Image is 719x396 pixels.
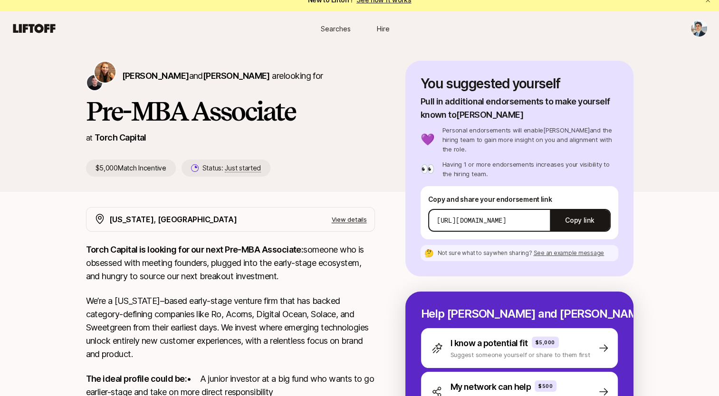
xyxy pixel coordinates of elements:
[109,213,237,226] p: [US_STATE], [GEOGRAPHIC_DATA]
[437,216,507,225] p: [URL][DOMAIN_NAME]
[691,20,707,37] img: George Assaf
[203,71,270,81] span: [PERSON_NAME]
[451,337,528,350] p: I know a potential fit
[122,71,189,81] span: [PERSON_NAME]
[312,20,360,38] a: Searches
[421,307,618,321] p: Help [PERSON_NAME] and [PERSON_NAME] hire
[442,125,618,154] p: Personal endorsements will enable [PERSON_NAME] and the hiring team to gain more insight on you a...
[86,160,176,177] p: $5,000 Match Incentive
[377,24,390,34] span: Hire
[451,350,590,359] p: Suggest someone yourself or share to them first
[86,132,93,144] p: at
[87,75,102,90] img: Christopher Harper
[690,20,708,37] button: George Assaf
[332,215,367,224] p: View details
[86,97,375,125] h1: Pre-MBA Associate
[202,162,261,174] p: Status:
[424,249,434,257] p: 🤔
[95,62,115,83] img: Katie Reiner
[533,249,604,256] span: See an example message
[86,374,187,384] strong: The ideal profile could be:
[122,69,323,83] p: are looking for
[550,207,609,234] button: Copy link
[438,249,604,257] p: Not sure what to say when sharing ?
[451,380,531,394] p: My network can help
[321,24,351,34] span: Searches
[360,20,407,38] a: Hire
[86,245,304,255] strong: Torch Capital is looking for our next Pre-MBA Associate:
[428,194,611,205] p: Copy and share your endorsement link
[421,76,618,91] p: You suggested yourself
[86,294,375,361] p: We’re a [US_STATE]–based early-stage venture firm that has backed category-defining companies lik...
[538,382,553,390] p: $500
[421,95,618,122] p: Pull in additional endorsements to make yourself known to [PERSON_NAME]
[225,164,261,172] span: Just started
[95,132,146,142] a: Torch Capital
[442,160,618,179] p: Having 1 or more endorsements increases your visibility to the hiring team.
[86,243,375,283] p: someone who is obsessed with meeting founders, plugged into the early-stage ecosystem, and hungry...
[421,134,435,145] p: 💜
[421,163,435,175] p: 👀
[189,71,269,81] span: and
[536,339,555,346] p: $5,000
